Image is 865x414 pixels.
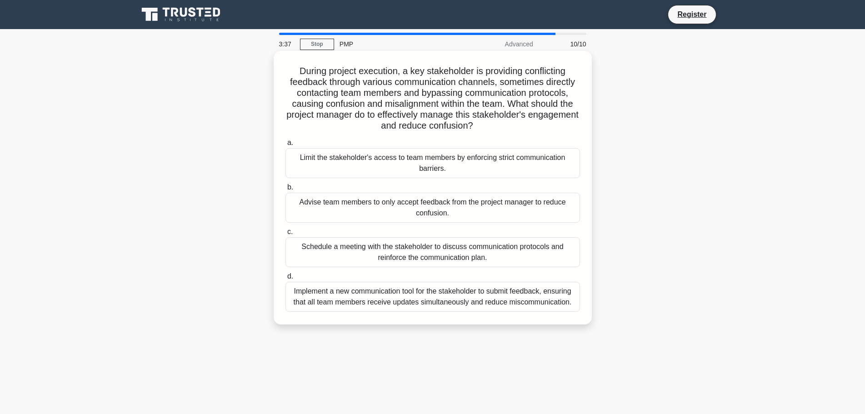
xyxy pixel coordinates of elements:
div: PMP [334,35,459,53]
h5: During project execution, a key stakeholder is providing conflicting feedback through various com... [285,65,581,132]
span: a. [287,139,293,146]
a: Register [672,9,712,20]
div: Limit the stakeholder's access to team members by enforcing strict communication barriers. [285,148,580,178]
div: Implement a new communication tool for the stakeholder to submit feedback, ensuring that all team... [285,282,580,312]
span: c. [287,228,293,235]
span: d. [287,272,293,280]
div: 3:37 [274,35,300,53]
a: Stop [300,39,334,50]
div: Advanced [459,35,539,53]
div: Advise team members to only accept feedback from the project manager to reduce confusion. [285,193,580,223]
div: 10/10 [539,35,592,53]
div: Schedule a meeting with the stakeholder to discuss communication protocols and reinforce the comm... [285,237,580,267]
span: b. [287,183,293,191]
